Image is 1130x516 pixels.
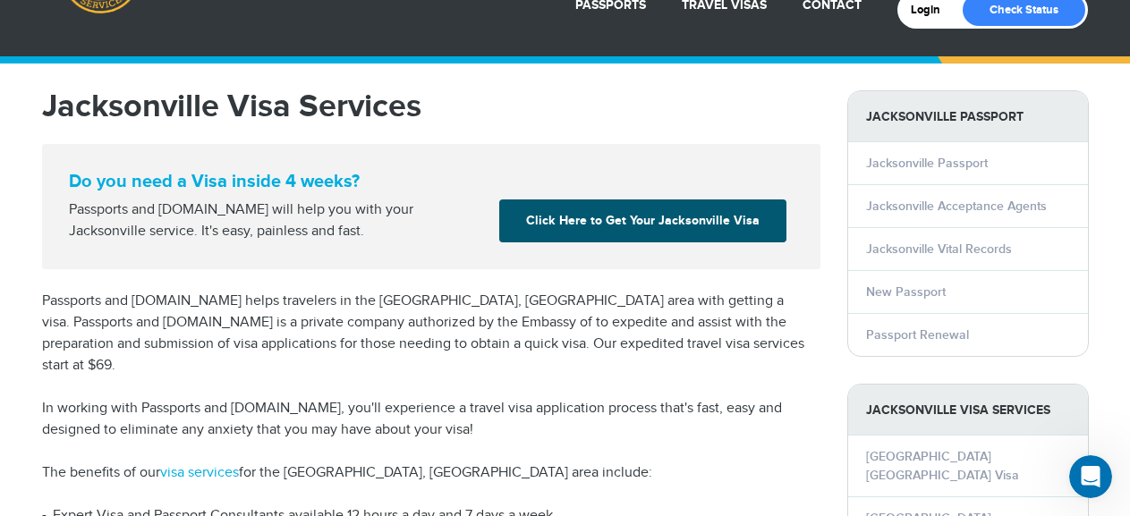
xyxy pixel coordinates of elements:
a: Jacksonville Acceptance Agents [866,199,1047,214]
div: Passports and [DOMAIN_NAME] will help you with your Jacksonville service. It's easy, painless and... [62,199,493,242]
a: [GEOGRAPHIC_DATA] [GEOGRAPHIC_DATA] Visa [866,449,1019,483]
a: Login [911,3,953,17]
p: The benefits of our for the [GEOGRAPHIC_DATA], [GEOGRAPHIC_DATA] area include: [42,462,820,484]
a: Passport Renewal [866,327,969,343]
strong: Do you need a Visa inside 4 weeks? [69,171,794,192]
iframe: Intercom live chat [1069,455,1112,498]
p: Passports and [DOMAIN_NAME] helps travelers in the [GEOGRAPHIC_DATA], [GEOGRAPHIC_DATA] area with... [42,291,820,376]
a: New Passport [866,284,946,300]
h1: Jacksonville Visa Services [42,90,820,123]
a: visa services [160,464,239,481]
a: Jacksonville Vital Records [866,241,1012,257]
a: Jacksonville Passport [866,156,988,171]
a: Click Here to Get Your Jacksonville Visa [499,199,786,242]
strong: Jacksonville Visa Services [848,385,1088,436]
p: In working with Passports and [DOMAIN_NAME], you'll experience a travel visa application process ... [42,398,820,441]
strong: Jacksonville Passport [848,91,1088,142]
